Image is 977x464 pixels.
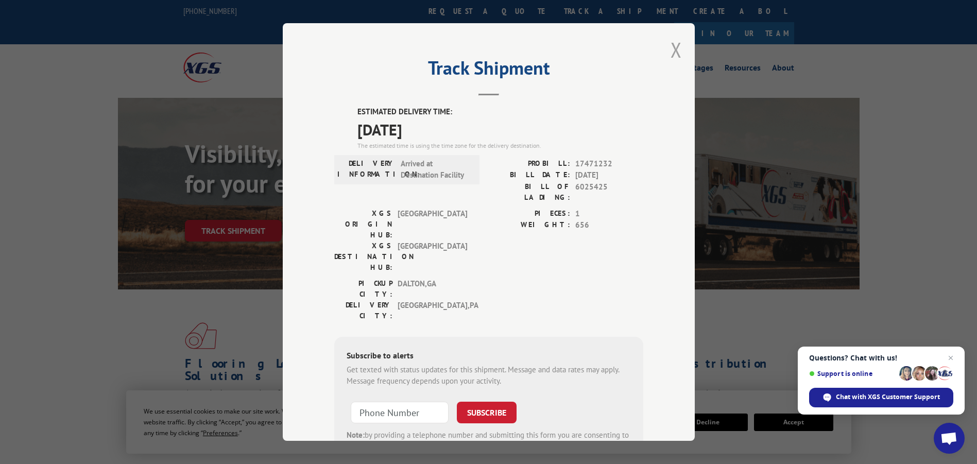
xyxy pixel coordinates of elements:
span: [DATE] [575,169,643,181]
span: [GEOGRAPHIC_DATA] , PA [398,300,467,321]
label: PICKUP CITY: [334,278,392,300]
span: [GEOGRAPHIC_DATA] [398,240,467,273]
label: BILL DATE: [489,169,570,181]
span: DALTON , GA [398,278,467,300]
strong: Note: [347,430,365,440]
span: 1 [575,208,643,220]
label: WEIGHT: [489,219,570,231]
input: Phone Number [351,402,449,423]
button: SUBSCRIBE [457,402,517,423]
span: Chat with XGS Customer Support [836,392,940,402]
label: DELIVERY CITY: [334,300,392,321]
label: DELIVERY INFORMATION: [337,158,396,181]
div: Get texted with status updates for this shipment. Message and data rates may apply. Message frequ... [347,364,631,387]
button: Close modal [671,36,682,63]
span: Support is online [809,370,896,377]
span: 656 [575,219,643,231]
div: Chat with XGS Customer Support [809,388,953,407]
span: [DATE] [357,118,643,141]
label: XGS DESTINATION HUB: [334,240,392,273]
label: PROBILL: [489,158,570,170]
span: Close chat [945,352,957,364]
span: Arrived at Destination Facility [401,158,470,181]
label: XGS ORIGIN HUB: [334,208,392,240]
span: 6025425 [575,181,643,203]
label: BILL OF LADING: [489,181,570,203]
div: Subscribe to alerts [347,349,631,364]
span: 17471232 [575,158,643,170]
label: PIECES: [489,208,570,220]
label: ESTIMATED DELIVERY TIME: [357,106,643,118]
div: The estimated time is using the time zone for the delivery destination. [357,141,643,150]
h2: Track Shipment [334,61,643,80]
span: [GEOGRAPHIC_DATA] [398,208,467,240]
span: Questions? Chat with us! [809,354,953,362]
div: Open chat [934,423,965,454]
